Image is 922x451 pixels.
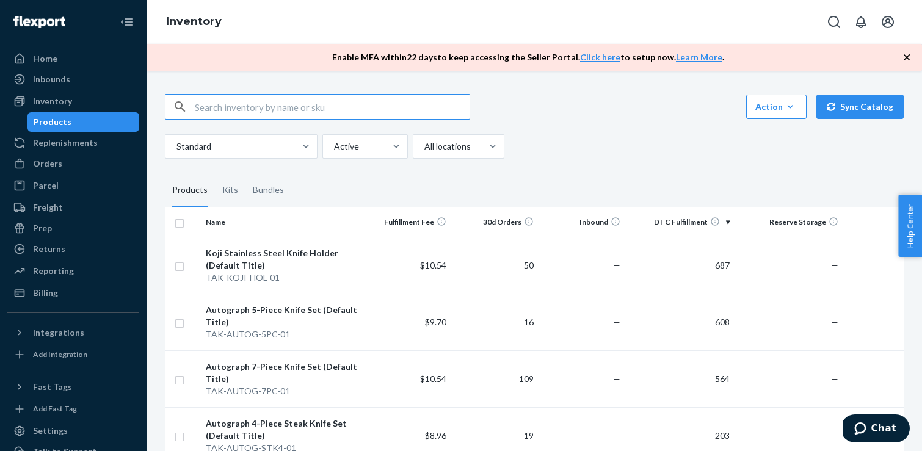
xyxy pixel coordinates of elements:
a: Inbounds [7,70,139,89]
div: Returns [33,243,65,255]
a: Settings [7,421,139,441]
div: Add Fast Tag [33,403,77,414]
div: Integrations [33,327,84,339]
a: Inventory [7,92,139,111]
span: — [613,373,620,384]
a: Add Fast Tag [7,402,139,416]
span: — [613,317,620,327]
button: Open Search Box [822,10,846,34]
span: — [831,317,838,327]
button: Fast Tags [7,377,139,397]
a: Learn More [676,52,722,62]
input: Standard [175,140,176,153]
input: Search inventory by name or sku [195,95,470,119]
div: Orders [33,157,62,170]
div: Kits [222,173,238,207]
img: Flexport logo [13,16,65,28]
span: $9.70 [425,317,446,327]
input: All locations [423,140,424,153]
span: $10.54 [420,373,446,384]
span: $8.96 [425,430,446,441]
div: Add Integration [33,349,87,359]
a: Click here [580,52,620,62]
button: Close Navigation [115,10,139,34]
th: DTC Fulfillment [625,207,734,237]
span: — [831,373,838,384]
div: Billing [33,287,58,299]
button: Open account menu [876,10,900,34]
div: Bundles [253,173,284,207]
div: Settings [33,425,68,437]
div: TAK-KOJI-HOL-01 [206,272,359,284]
a: Orders [7,154,139,173]
td: 687 [625,237,734,294]
span: — [831,430,838,441]
th: 30d Orders [451,207,539,237]
a: Products [27,112,140,132]
input: Active [333,140,334,153]
a: Returns [7,239,139,259]
td: 109 [451,350,539,407]
a: Add Integration [7,347,139,362]
div: Freight [33,201,63,214]
div: Reporting [33,265,74,277]
a: Billing [7,283,139,303]
div: Autograph 5-Piece Knife Set (Default Title) [206,304,359,328]
span: — [613,260,620,270]
div: Fast Tags [33,381,72,393]
a: Freight [7,198,139,217]
div: Home [33,52,57,65]
ol: breadcrumbs [156,4,231,40]
div: Parcel [33,179,59,192]
a: Home [7,49,139,68]
button: Sync Catalog [816,95,904,119]
button: Action [746,95,807,119]
span: — [831,260,838,270]
div: Products [34,116,71,128]
a: Replenishments [7,133,139,153]
div: Koji Stainless Steel Knife Holder (Default Title) [206,247,359,272]
a: Inventory [166,15,222,28]
th: Name [201,207,364,237]
div: Inbounds [33,73,70,85]
td: 16 [451,294,539,350]
div: Autograph 4-Piece Steak Knife Set (Default Title) [206,417,359,442]
th: Inbound [539,207,626,237]
div: Replenishments [33,137,98,149]
td: 564 [625,350,734,407]
a: Parcel [7,176,139,195]
td: 50 [451,237,539,294]
div: Products [172,173,208,207]
p: Enable MFA within 22 days to keep accessing the Seller Portal. to setup now. . [332,51,724,63]
button: Help Center [898,195,922,257]
td: 608 [625,294,734,350]
a: Reporting [7,261,139,281]
span: $10.54 [420,260,446,270]
div: Autograph 7-Piece Knife Set (Default Title) [206,361,359,385]
span: — [613,430,620,441]
button: Integrations [7,323,139,342]
div: TAK-AUTOG-5PC-01 [206,328,359,341]
a: Prep [7,218,139,238]
button: Open notifications [849,10,873,34]
th: Reserve Storage [735,207,843,237]
th: Fulfillment Fee [365,207,452,237]
iframe: Opens a widget where you can chat to one of our agents [843,414,910,445]
div: Inventory [33,95,72,107]
div: TAK-AUTOG-7PC-01 [206,385,359,397]
div: Prep [33,222,52,234]
div: Action [755,101,797,113]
